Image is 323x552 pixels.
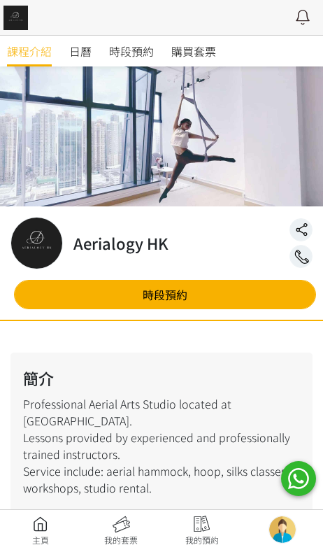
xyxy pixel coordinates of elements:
span: 時段預約 [109,43,154,59]
a: 購買套票 [171,36,216,66]
h2: 簡介 [23,367,300,390]
span: 日曆 [69,43,92,59]
span: 購買套票 [171,43,216,59]
span: 課程介紹 [7,43,52,59]
h2: Aerialogy HK [73,232,168,255]
a: 日曆 [69,36,92,66]
a: 課程介紹 [7,36,52,66]
a: 時段預約 [14,280,316,309]
a: 時段預約 [109,36,154,66]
